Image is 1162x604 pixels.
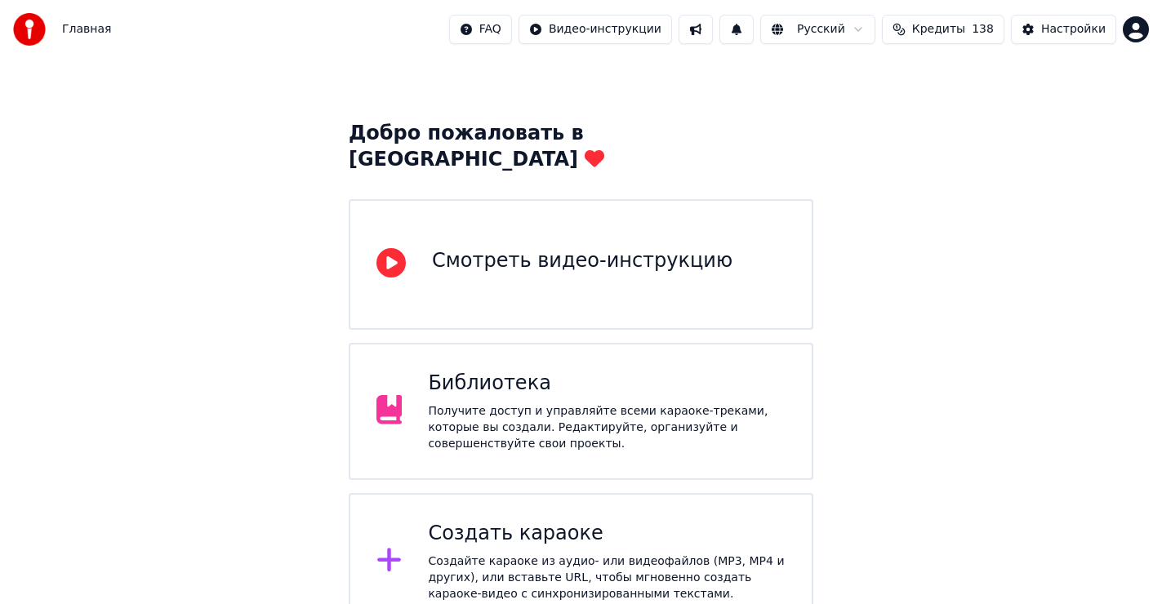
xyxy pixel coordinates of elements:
span: Кредиты [912,21,965,38]
button: Настройки [1011,15,1116,44]
div: Получите доступ и управляйте всеми караоке-треками, которые вы создали. Редактируйте, организуйте... [428,403,786,452]
div: Создайте караоке из аудио- или видеофайлов (MP3, MP4 и других), или вставьте URL, чтобы мгновенно... [428,553,786,602]
div: Создать караоке [428,521,786,547]
div: Библиотека [428,371,786,397]
span: 138 [972,21,994,38]
nav: breadcrumb [62,21,111,38]
button: Кредиты138 [882,15,1004,44]
div: Добро пожаловать в [GEOGRAPHIC_DATA] [349,121,813,173]
button: FAQ [449,15,512,44]
div: Настройки [1041,21,1106,38]
span: Главная [62,21,111,38]
img: youka [13,13,46,46]
div: Смотреть видео-инструкцию [432,248,732,274]
button: Видео-инструкции [519,15,672,44]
